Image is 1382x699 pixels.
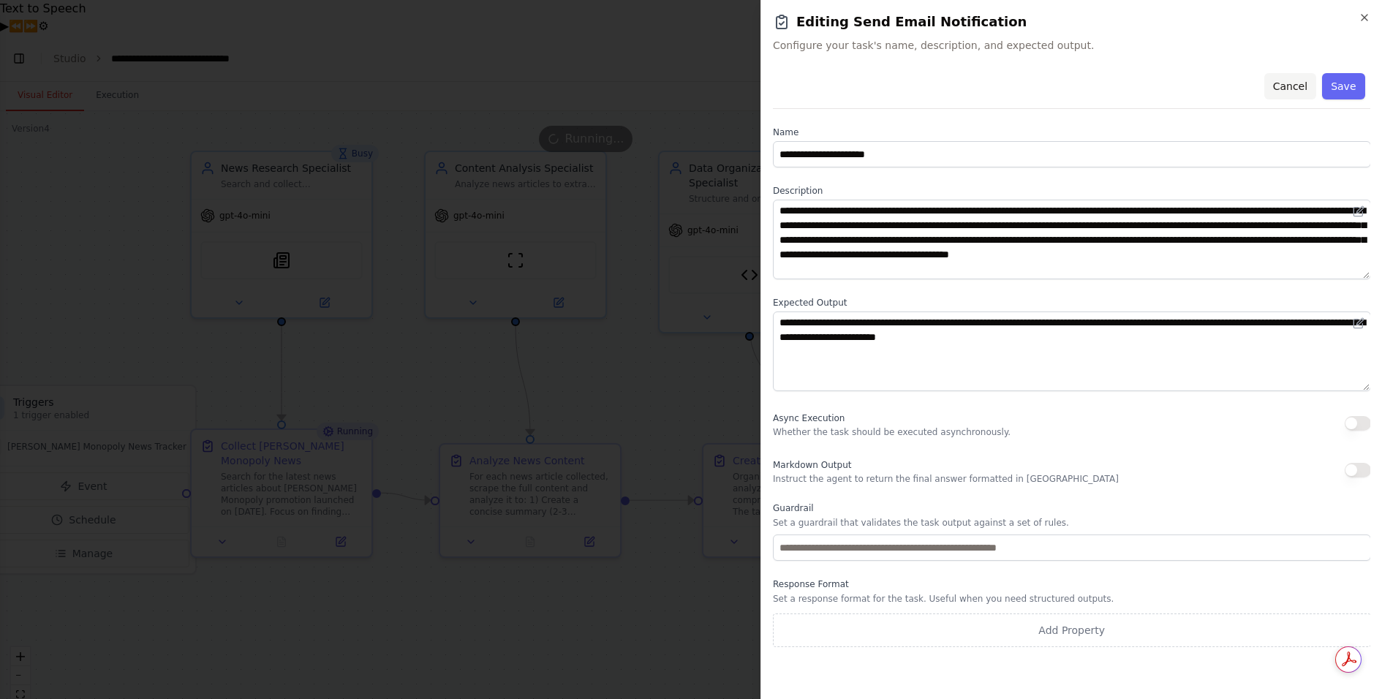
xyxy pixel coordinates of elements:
[1264,73,1315,99] button: Cancel
[773,185,1371,197] label: Description
[773,38,1371,53] span: Configure your task's name, description, and expected output.
[773,460,851,470] span: Markdown Output
[773,126,1371,138] label: Name
[773,517,1371,529] p: Set a guardrail that validates the task output against a set of rules.
[1322,73,1364,99] button: Save
[773,593,1371,605] p: Set a response format for the task. Useful when you need structured outputs.
[773,473,1119,485] p: Instruct the agent to return the final answer formatted in [GEOGRAPHIC_DATA]
[1350,203,1367,220] button: Open in editor
[773,297,1371,309] label: Expected Output
[773,413,845,423] span: Async Execution
[773,426,1011,438] p: Whether the task should be executed asynchronously.
[1350,314,1367,332] button: Open in editor
[773,613,1371,647] button: Add Property
[773,12,1371,32] h2: Editing Send Email Notification
[773,578,1371,590] label: Response Format
[773,502,1371,514] label: Guardrail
